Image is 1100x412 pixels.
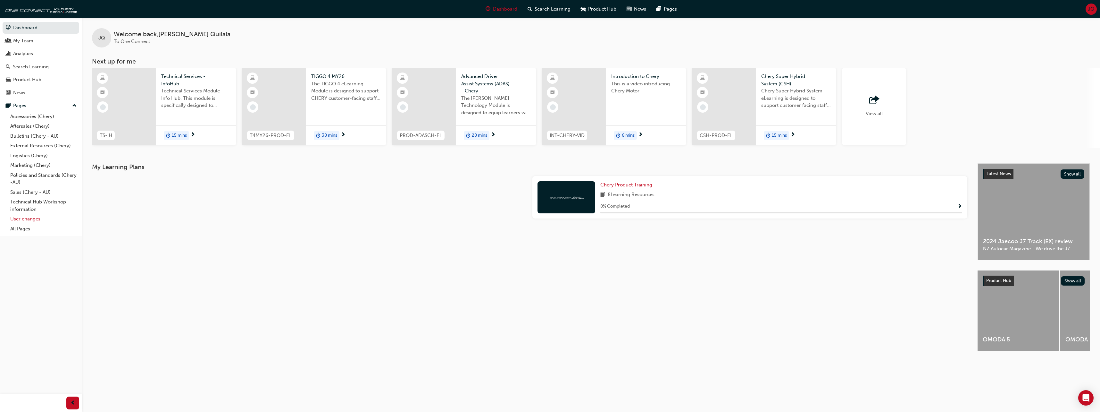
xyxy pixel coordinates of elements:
[957,204,962,210] span: Show Progress
[600,203,630,210] span: 0 % Completed
[100,74,105,82] span: learningResourceType_ELEARNING-icon
[13,63,49,71] div: Search Learning
[627,5,631,13] span: news-icon
[8,197,79,214] a: Technical Hub Workshop information
[190,132,195,138] span: next-icon
[13,50,33,57] div: Analytics
[242,68,386,145] a: T4MY26-PROD-ELTIGGO 4 MY26The TIGGO 4 eLearning Module is designed to support CHERY customer-faci...
[622,132,635,139] span: 6 mins
[92,163,967,171] h3: My Learning Plans
[1088,5,1095,13] span: JQ
[957,202,962,210] button: Show Progress
[8,170,79,187] a: Policies and Standards (Chery -AU)
[535,5,571,13] span: Search Learning
[692,68,836,145] a: CSH-PROD-ELChery Super Hybrid System (CSH)Chery Super Hybrid System eLearning is designed to supp...
[621,3,651,16] a: news-iconNews
[250,74,255,82] span: learningResourceType_ELEARNING-icon
[6,77,11,83] span: car-icon
[3,87,79,99] a: News
[772,132,787,139] span: 15 mins
[634,5,646,13] span: News
[172,132,187,139] span: 15 mins
[1061,276,1085,286] button: Show all
[866,111,883,116] span: View all
[842,68,986,148] button: View all
[8,160,79,170] a: Marketing (Chery)
[400,89,405,97] span: booktick-icon
[466,132,471,140] span: duration-icon
[341,132,346,138] span: next-icon
[656,5,661,13] span: pages-icon
[608,191,654,199] span: 8 Learning Resources
[322,132,337,139] span: 30 mins
[978,270,1059,351] a: OMODA 5
[611,73,681,80] span: Introduction to Chery
[3,61,79,73] a: Search Learning
[486,5,490,13] span: guage-icon
[392,68,536,145] a: PROD-ADASCH-ELAdvanced Driver Assist Systems (ADAS) - CheryThe [PERSON_NAME] Technology Module is...
[98,34,105,42] span: JQ
[114,31,230,38] span: Welcome back , [PERSON_NAME] Quilala
[1061,169,1085,179] button: Show all
[480,3,522,16] a: guage-iconDashboard
[461,73,531,95] span: Advanced Driver Assist Systems (ADAS) - Chery
[161,87,231,109] span: Technical Services Module - Info Hub. This module is specifically designed to address the require...
[700,104,706,110] span: learningRecordVerb_NONE-icon
[542,68,686,145] a: INT-CHERY-VIDIntroduction to CheryThis is a video introducing Chery Motorduration-icon6 mins
[114,39,150,44] span: To One Connect
[3,100,79,112] button: Pages
[700,74,705,82] span: learningResourceType_ELEARNING-icon
[6,25,11,31] span: guage-icon
[13,102,26,109] div: Pages
[664,5,677,13] span: Pages
[550,74,555,82] span: learningResourceType_ELEARNING-icon
[161,73,231,87] span: Technical Services - InfoHub
[250,89,255,97] span: booktick-icon
[6,103,11,109] span: pages-icon
[400,104,406,110] span: learningRecordVerb_NONE-icon
[13,76,41,83] div: Product Hub
[700,89,705,97] span: booktick-icon
[6,38,11,44] span: people-icon
[983,336,1054,343] span: OMODA 5
[3,3,77,15] img: oneconnect
[1086,4,1097,15] button: JQ
[8,112,79,122] a: Accessories (Chery)
[71,399,75,407] span: prev-icon
[400,132,442,139] span: PROD-ADASCH-EL
[1078,390,1094,406] div: Open Intercom Messenger
[581,5,586,13] span: car-icon
[600,182,652,188] span: Chery Product Training
[651,3,682,16] a: pages-iconPages
[8,141,79,151] a: External Resources (Chery)
[92,68,236,145] a: TS-IHTechnical Services - InfoHubTechnical Services Module - Info Hub. This module is specificall...
[6,90,11,96] span: news-icon
[8,131,79,141] a: Bulletins (Chery - AU)
[13,37,33,45] div: My Team
[6,64,10,70] span: search-icon
[978,163,1090,260] a: Latest NewsShow all2024 Jaecoo J7 Track (EX) reviewNZ Autocar Magazine - We drive the J7.
[8,121,79,131] a: Aftersales (Chery)
[550,89,555,97] span: booktick-icon
[983,245,1084,253] span: NZ Autocar Magazine - We drive the J7.
[638,132,643,138] span: next-icon
[3,48,79,60] a: Analytics
[3,35,79,47] a: My Team
[766,132,771,140] span: duration-icon
[549,194,584,200] img: oneconnect
[550,132,585,139] span: INT-CHERY-VID
[522,3,576,16] a: search-iconSearch Learning
[6,51,11,57] span: chart-icon
[100,132,112,139] span: TS-IH
[616,132,621,140] span: duration-icon
[983,238,1084,245] span: 2024 Jaecoo J7 Track (EX) review
[3,22,79,34] a: Dashboard
[493,5,517,13] span: Dashboard
[790,132,795,138] span: next-icon
[316,132,321,140] span: duration-icon
[166,132,171,140] span: duration-icon
[13,89,25,97] div: News
[8,214,79,224] a: User changes
[100,89,105,97] span: booktick-icon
